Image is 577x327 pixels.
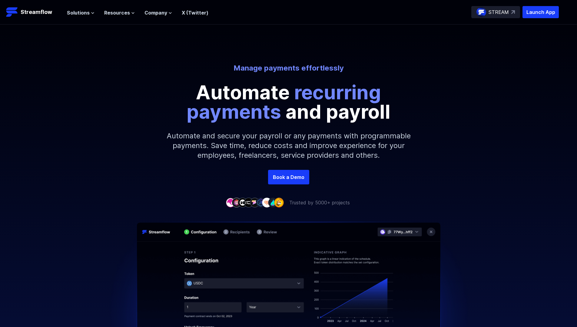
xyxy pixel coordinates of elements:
[522,6,559,18] button: Launch App
[152,83,425,121] p: Automate and payroll
[250,198,260,207] img: company-5
[182,10,208,16] a: X (Twitter)
[232,198,241,207] img: company-2
[6,6,18,18] img: Streamflow Logo
[158,121,419,170] p: Automate and secure your payroll or any payments with programmable payments. Save time, reduce co...
[268,170,309,184] a: Book a Demo
[262,198,272,207] img: company-7
[67,9,95,16] button: Solutions
[238,198,247,207] img: company-3
[104,9,135,16] button: Resources
[144,9,167,16] span: Company
[289,199,350,206] p: Trusted by 5000+ projects
[244,198,254,207] img: company-4
[476,7,486,17] img: streamflow-logo-circle.png
[274,198,284,207] img: company-9
[21,8,52,16] p: Streamflow
[471,6,520,18] a: STREAM
[268,198,278,207] img: company-8
[489,8,509,16] p: STREAM
[226,198,235,207] img: company-1
[256,198,266,207] img: company-6
[104,9,130,16] span: Resources
[6,6,61,18] a: Streamflow
[121,63,456,73] p: Manage payments effortlessly
[144,9,172,16] button: Company
[511,10,515,14] img: top-right-arrow.svg
[187,81,381,123] span: recurring payments
[67,9,90,16] span: Solutions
